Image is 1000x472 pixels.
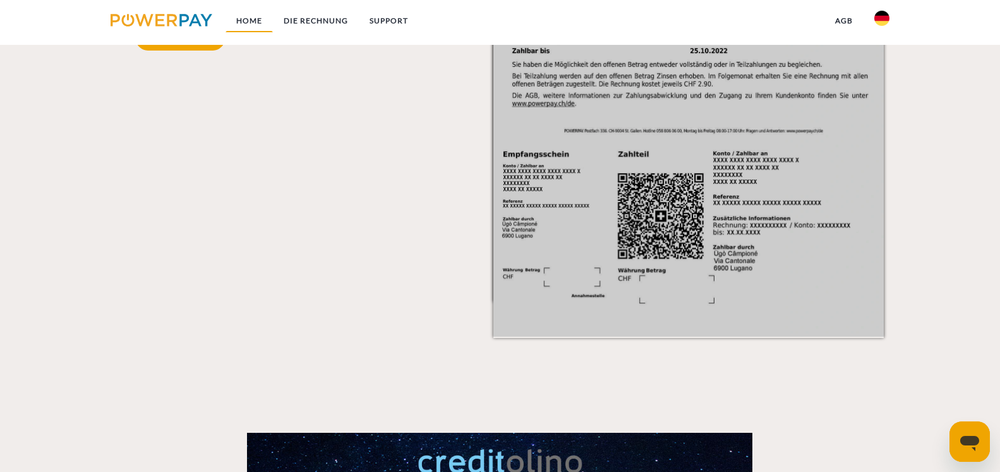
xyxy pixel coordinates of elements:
[824,9,864,32] a: agb
[949,421,990,462] iframe: Schaltfläche zum Öffnen des Messaging-Fensters
[874,11,889,26] img: de
[111,14,212,27] img: logo-powerpay.svg
[273,9,359,32] a: DIE RECHNUNG
[226,9,273,32] a: Home
[359,9,419,32] a: SUPPORT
